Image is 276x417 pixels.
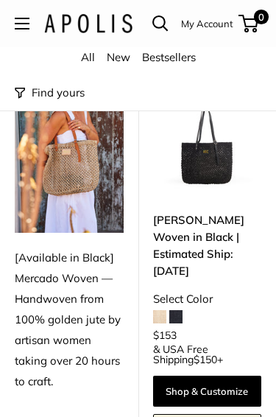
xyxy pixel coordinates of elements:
[107,50,130,64] a: New
[15,88,124,233] img: [Available in Black] Mercado Woven — Handwoven from 100% golden jute by artisan women taking over...
[15,18,29,29] button: Open menu
[142,50,196,64] a: Bestsellers
[153,88,262,197] img: Mercado Woven in Black | Estimated Ship: Oct. 19th
[153,329,177,342] span: $153
[153,211,262,280] a: [PERSON_NAME] Woven in Black | Estimated Ship: [DATE]
[15,248,124,392] div: [Available in Black] Mercado Woven — Handwoven from 100% golden jute by artisan women taking over...
[254,10,269,24] span: 0
[15,83,85,103] button: Filter collection
[153,376,262,407] a: Shop & Customize
[44,14,132,33] img: Apolis
[240,15,258,32] a: 0
[153,88,262,197] a: Mercado Woven in Black | Estimated Ship: Oct. 19thMercado Woven in Black | Estimated Ship: Oct. 19th
[155,310,273,414] iframe: Get real-time support via SMS
[152,15,169,32] a: Open search
[153,289,262,309] div: Select Color
[181,15,233,32] a: My Account
[81,50,95,64] a: All
[153,344,262,365] span: & USA Free Shipping +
